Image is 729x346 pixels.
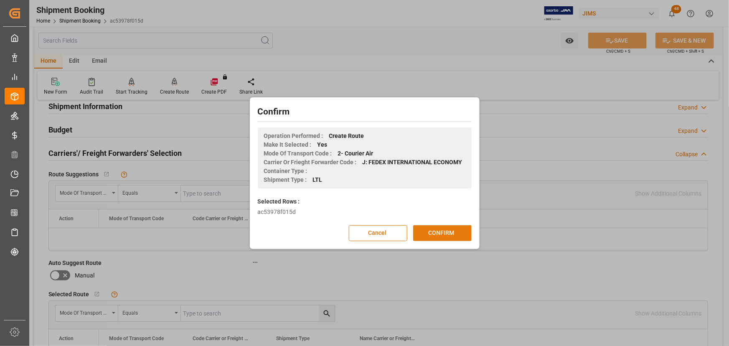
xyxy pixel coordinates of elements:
span: 2- Courier Air [338,149,373,158]
button: CONFIRM [413,225,472,241]
span: Container Type : [264,167,307,176]
button: Cancel [349,225,407,241]
span: Operation Performed : [264,132,323,140]
span: Carrier Or Frieght Forwarder Code : [264,158,357,167]
span: Shipment Type : [264,176,307,184]
span: Mode Of Transport Code : [264,149,332,158]
h2: Confirm [258,105,472,119]
label: Selected Rows : [258,197,300,206]
span: LTL [313,176,323,184]
span: Yes [318,140,328,149]
span: J: FEDEX INTERNATIONAL ECONOMY [363,158,462,167]
div: ac53978f015d [258,208,472,216]
span: Create Route [329,132,364,140]
span: Make It Selected : [264,140,312,149]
